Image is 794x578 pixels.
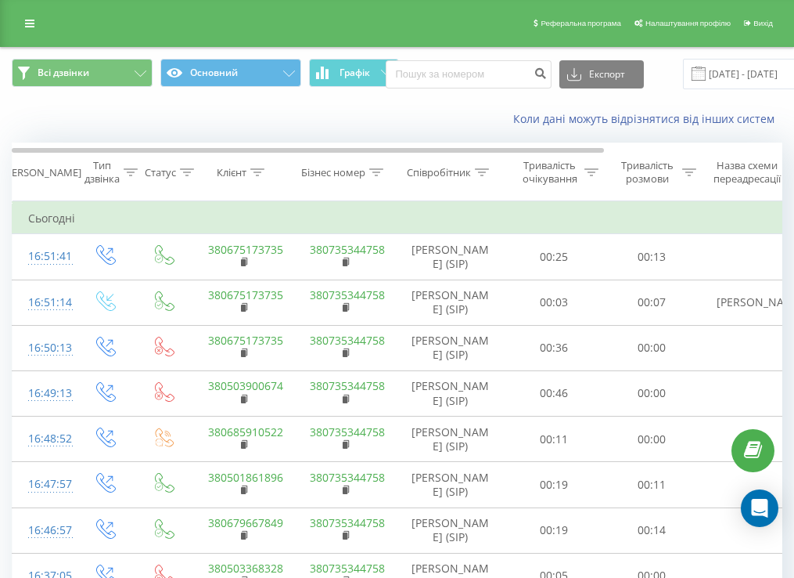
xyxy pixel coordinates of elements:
[616,159,678,186] div: Тривалість розмови
[505,234,603,280] td: 00:25
[310,333,385,348] a: 380735344758
[407,166,471,179] div: Співробітник
[559,60,644,89] button: Експорт
[28,424,59,454] div: 16:48:52
[208,378,283,393] a: 380503900674
[541,19,621,27] span: Реферальна програма
[340,67,370,78] span: Графік
[396,325,505,370] td: [PERSON_NAME] (SIP)
[208,515,283,530] a: 380679667849
[505,508,603,553] td: 00:19
[603,462,701,508] td: 00:11
[310,287,385,302] a: 380735344758
[505,417,603,462] td: 00:11
[603,508,701,553] td: 00:14
[741,489,778,527] div: Open Intercom Messenger
[309,59,399,87] button: Графік
[38,67,89,79] span: Всі дзвінки
[208,287,283,302] a: 380675173735
[28,378,59,409] div: 16:49:13
[603,325,701,370] td: 00:00
[505,325,603,370] td: 00:36
[28,241,59,272] div: 16:51:41
[208,424,283,439] a: 380685910522
[753,19,773,27] span: Вихід
[310,470,385,485] a: 380735344758
[310,378,385,393] a: 380735344758
[208,242,283,257] a: 380675173735
[217,166,246,179] div: Клієнт
[145,166,176,179] div: Статус
[310,515,385,530] a: 380735344758
[160,59,301,87] button: Основний
[208,561,283,576] a: 380503368328
[396,280,505,325] td: [PERSON_NAME] (SIP)
[386,60,551,89] input: Пошук за номером
[513,111,782,126] a: Коли дані можуть відрізнятися вiд інших систем
[603,234,701,280] td: 00:13
[396,234,505,280] td: [PERSON_NAME] (SIP)
[12,59,153,87] button: Всі дзвінки
[2,166,81,179] div: [PERSON_NAME]
[396,417,505,462] td: [PERSON_NAME] (SIP)
[645,19,731,27] span: Налаштування профілю
[301,166,365,179] div: Бізнес номер
[505,462,603,508] td: 00:19
[208,470,283,485] a: 380501861896
[84,159,120,186] div: Тип дзвінка
[603,280,701,325] td: 00:07
[505,280,603,325] td: 00:03
[396,462,505,508] td: [PERSON_NAME] (SIP)
[396,508,505,553] td: [PERSON_NAME] (SIP)
[28,469,59,500] div: 16:47:57
[310,424,385,439] a: 380735344758
[713,159,781,186] div: Назва схеми переадресації
[28,333,59,363] div: 16:50:13
[310,561,385,576] a: 380735344758
[208,333,283,348] a: 380675173735
[519,159,580,186] div: Тривалість очікування
[603,417,701,462] td: 00:00
[505,370,603,416] td: 00:46
[396,370,505,416] td: [PERSON_NAME] (SIP)
[28,287,59,318] div: 16:51:14
[603,370,701,416] td: 00:00
[28,515,59,546] div: 16:46:57
[310,242,385,257] a: 380735344758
